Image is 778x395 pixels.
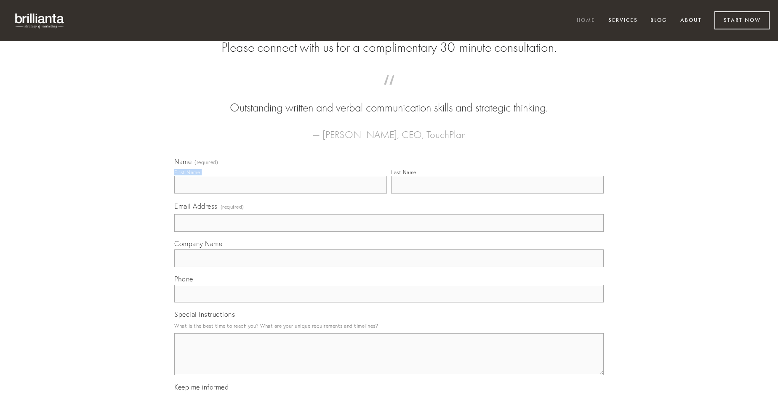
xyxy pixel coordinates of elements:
[174,383,229,391] span: Keep me informed
[603,14,643,28] a: Services
[188,83,590,100] span: “
[174,275,193,283] span: Phone
[391,169,416,175] div: Last Name
[174,239,222,248] span: Company Name
[188,116,590,143] figcaption: — [PERSON_NAME], CEO, TouchPlan
[174,202,218,210] span: Email Address
[174,310,235,318] span: Special Instructions
[714,11,770,29] a: Start Now
[174,169,200,175] div: First Name
[174,320,604,331] p: What is the best time to reach you? What are your unique requirements and timelines?
[221,201,244,212] span: (required)
[194,160,218,165] span: (required)
[645,14,673,28] a: Blog
[174,40,604,56] h2: Please connect with us for a complimentary 30-minute consultation.
[571,14,601,28] a: Home
[188,83,590,116] blockquote: Outstanding written and verbal communication skills and strategic thinking.
[675,14,707,28] a: About
[174,157,192,166] span: Name
[8,8,72,33] img: brillianta - research, strategy, marketing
